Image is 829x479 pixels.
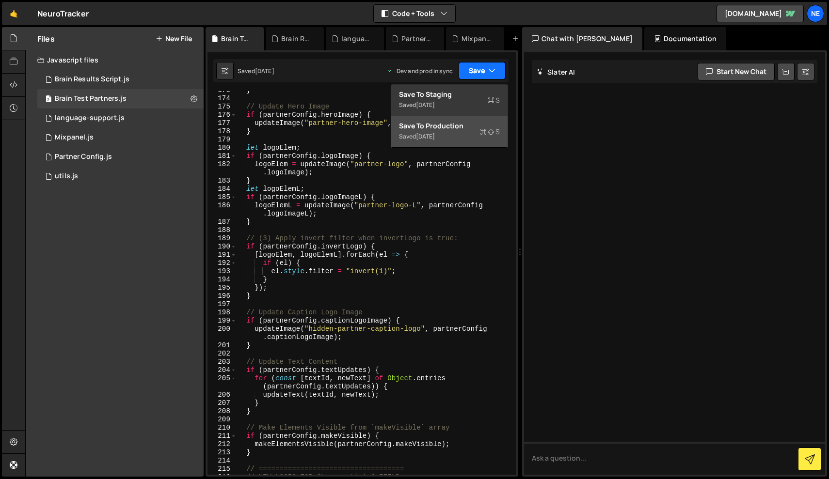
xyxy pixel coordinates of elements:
[207,366,237,374] div: 204
[462,34,493,44] div: Mixpanel.js
[416,132,435,140] div: [DATE]
[698,63,775,80] button: Start new chat
[416,101,435,109] div: [DATE]
[512,34,553,44] div: New File
[37,147,204,167] div: 10193/44615.js
[37,89,204,108] div: 10193/29054.js
[537,67,575,77] h2: Slater AI
[391,85,508,116] button: Save to StagingS Saved[DATE]
[399,121,500,131] div: Save to Production
[37,70,204,89] div: 10193/22950.js
[207,185,237,193] div: 184
[207,374,237,391] div: 205
[221,34,252,44] div: Brain Test Partners.js
[37,128,204,147] div: 10193/36817.js
[207,193,237,201] div: 185
[207,119,237,127] div: 177
[37,108,204,128] div: 10193/29405.js
[207,259,237,267] div: 192
[37,167,204,186] div: 10193/22976.js
[207,416,237,424] div: 209
[207,160,237,177] div: 182
[207,144,237,152] div: 180
[207,276,237,284] div: 194
[522,27,642,50] div: Chat with [PERSON_NAME]
[207,440,237,448] div: 212
[55,114,125,123] div: language-support.js
[156,35,192,43] button: New File
[207,432,237,440] div: 211
[207,103,237,111] div: 175
[55,153,112,161] div: Partner Config.js
[207,350,237,358] div: 202
[374,5,455,22] button: Code + Tools
[207,234,237,243] div: 189
[391,116,508,148] button: Save to ProductionS Saved[DATE]
[207,300,237,309] div: 197
[480,127,500,137] span: S
[26,50,204,70] div: Javascript files
[207,267,237,276] div: 193
[399,99,500,111] div: Saved
[207,465,237,473] div: 215
[55,133,94,142] div: Mixpanel.js
[717,5,804,22] a: [DOMAIN_NAME]
[207,284,237,292] div: 195
[207,152,237,160] div: 181
[207,111,237,119] div: 176
[207,177,237,185] div: 183
[207,358,237,366] div: 203
[55,94,127,103] div: Brain Test Partners.js
[207,391,237,399] div: 206
[281,34,312,44] div: Brain Results Script.js
[207,325,237,341] div: 200
[207,317,237,325] div: 199
[488,95,500,105] span: S
[207,201,237,218] div: 186
[401,34,432,44] div: Partner Config.js
[399,90,500,99] div: Save to Staging
[387,67,453,75] div: Dev and prod in sync
[207,94,237,103] div: 174
[207,399,237,407] div: 207
[399,131,500,142] div: Saved
[207,226,237,234] div: 188
[207,127,237,136] div: 178
[55,75,129,84] div: Brain Results Script.js
[255,67,274,75] div: [DATE]
[207,309,237,317] div: 198
[207,407,237,416] div: 208
[238,67,274,75] div: Saved
[37,8,89,19] div: NeuroTracker
[207,251,237,259] div: 191
[807,5,824,22] a: Ne
[207,292,237,300] div: 196
[207,136,237,144] div: 179
[341,34,372,44] div: language-support.js
[2,2,26,25] a: 🤙
[459,62,506,79] button: Save
[207,424,237,432] div: 210
[207,341,237,350] div: 201
[207,243,237,251] div: 190
[644,27,726,50] div: Documentation
[207,218,237,226] div: 187
[37,33,55,44] h2: Files
[207,457,237,465] div: 214
[46,96,51,104] span: 2
[207,448,237,457] div: 213
[55,172,78,181] div: utils.js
